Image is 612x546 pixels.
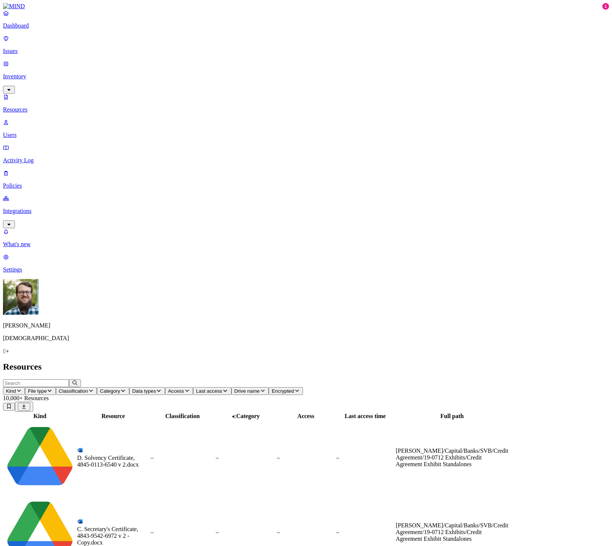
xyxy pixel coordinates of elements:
[151,529,154,535] span: –
[151,454,154,461] span: –
[3,132,609,138] p: Users
[3,157,609,164] p: Activity Log
[77,518,83,524] img: microsoft-word
[216,454,219,461] span: –
[6,388,16,394] span: Kind
[28,388,47,394] span: File type
[3,119,609,138] a: Users
[3,395,49,401] span: 10,000+ Resources
[277,529,280,535] span: –
[168,388,184,394] span: Access
[3,241,609,248] p: What's new
[3,10,609,29] a: Dashboard
[77,447,83,453] img: microsoft-word
[277,454,280,461] span: –
[602,3,609,10] div: 1
[59,388,88,394] span: Classification
[4,413,76,420] div: Kind
[234,388,260,394] span: Drive name
[3,279,39,315] img: Rick Heil
[236,413,260,419] span: Category
[3,60,609,92] a: Inventory
[3,170,609,189] a: Policies
[3,3,25,10] img: MIND
[77,455,149,468] div: D. Solvency Certificate, 4845-0113-6540 v 2.docx
[3,48,609,54] p: Issues
[3,195,609,227] a: Integrations
[3,228,609,248] a: What's new
[3,266,609,273] p: Settings
[4,421,76,493] img: google-drive
[77,413,149,420] div: Resource
[396,413,508,420] div: Full path
[336,454,339,461] span: –
[272,388,294,394] span: Encrypted
[277,413,335,420] div: Access
[3,35,609,54] a: Issues
[3,362,609,372] h2: Resources
[3,22,609,29] p: Dashboard
[3,106,609,113] p: Resources
[132,388,156,394] span: Data types
[396,522,508,542] div: [PERSON_NAME]/Capital/Banks/SVB/Credit Agreement/19-0712 Exhibits/Credit Agreement Exhibit Standa...
[3,254,609,273] a: Settings
[100,388,120,394] span: Category
[336,529,339,535] span: –
[3,144,609,164] a: Activity Log
[3,94,609,113] a: Resources
[3,335,609,342] p: [DEMOGRAPHIC_DATA]
[3,208,609,214] p: Integrations
[3,3,609,10] a: MIND
[216,529,219,535] span: –
[3,379,69,387] input: Search
[336,413,394,420] div: Last access time
[396,448,508,468] div: [PERSON_NAME]/Capital/Banks/SVB/Credit Agreement/19-0712 Exhibits/Credit Agreement Exhibit Standa...
[151,413,214,420] div: Classification
[3,182,609,189] p: Policies
[77,526,149,546] div: C. Secretary's Certificate, 4843-9542-6972 v 2 - Copy.docx
[3,73,609,80] p: Inventory
[3,322,609,329] p: [PERSON_NAME]
[196,388,222,394] span: Last access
